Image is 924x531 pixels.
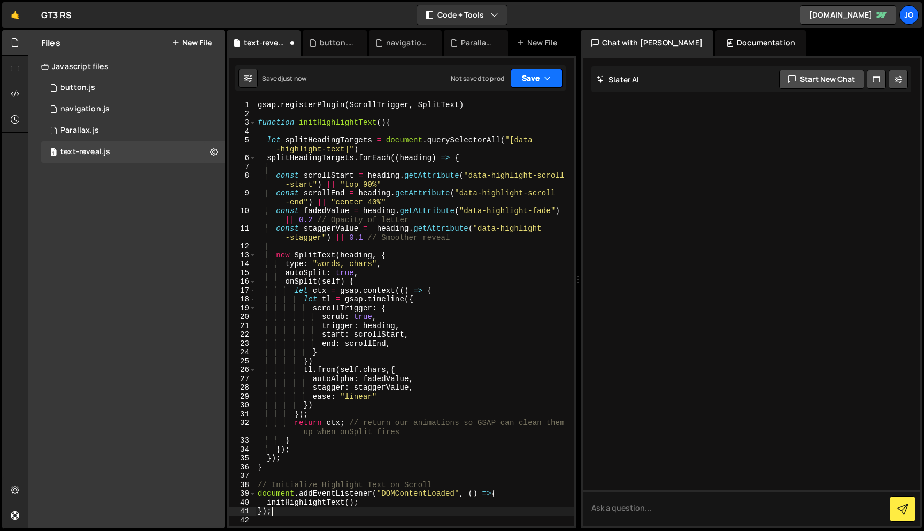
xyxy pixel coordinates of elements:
[229,454,256,463] div: 35
[41,37,60,49] h2: Files
[41,9,72,21] div: GT3 RS
[229,436,256,445] div: 33
[229,171,256,189] div: 8
[229,207,256,224] div: 10
[229,110,256,119] div: 2
[320,37,354,48] div: button.js
[172,39,212,47] button: New File
[229,127,256,136] div: 4
[229,136,256,154] div: 5
[229,401,256,410] div: 30
[800,5,896,25] a: [DOMAIN_NAME]
[41,98,225,120] div: 16836/46023.js
[229,189,256,207] div: 9
[229,313,256,322] div: 20
[229,419,256,436] div: 32
[517,37,561,48] div: New File
[229,339,256,348] div: 23
[229,481,256,490] div: 38
[779,70,864,89] button: Start new chat
[229,251,256,260] div: 13
[229,507,256,516] div: 41
[229,366,256,375] div: 26
[229,410,256,419] div: 31
[229,445,256,454] div: 34
[386,37,429,48] div: navigation.js
[451,74,504,83] div: Not saved to prod
[229,242,256,251] div: 12
[229,163,256,172] div: 7
[229,154,256,163] div: 6
[229,224,256,242] div: 11
[229,463,256,472] div: 36
[60,147,110,157] div: text-reveal.js
[229,330,256,339] div: 22
[229,375,256,384] div: 27
[229,472,256,481] div: 37
[41,77,225,98] div: 16836/46035.js
[41,120,225,141] div: 16836/46021.js
[715,30,806,56] div: Documentation
[229,118,256,127] div: 3
[244,37,287,48] div: text-reveal.js
[229,304,256,313] div: 19
[41,141,225,163] div: 16836/46036.js
[899,5,919,25] a: Jo
[60,126,99,135] div: Parallax.js
[229,295,256,304] div: 18
[262,74,306,83] div: Saved
[229,489,256,498] div: 39
[597,74,640,85] h2: Slater AI
[229,260,256,269] div: 14
[229,277,256,286] div: 16
[2,2,28,28] a: 🤙
[60,104,110,114] div: navigation.js
[60,83,95,93] div: button.js
[229,383,256,392] div: 28
[229,322,256,331] div: 21
[229,498,256,507] div: 40
[229,348,256,357] div: 24
[511,69,563,88] button: Save
[229,392,256,401] div: 29
[50,149,57,157] span: 1
[229,286,256,295] div: 17
[461,37,495,48] div: Parallax.js
[229,101,256,110] div: 1
[28,56,225,77] div: Javascript files
[229,516,256,525] div: 42
[281,74,306,83] div: just now
[417,5,507,25] button: Code + Tools
[229,269,256,278] div: 15
[229,357,256,366] div: 25
[581,30,713,56] div: Chat with [PERSON_NAME]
